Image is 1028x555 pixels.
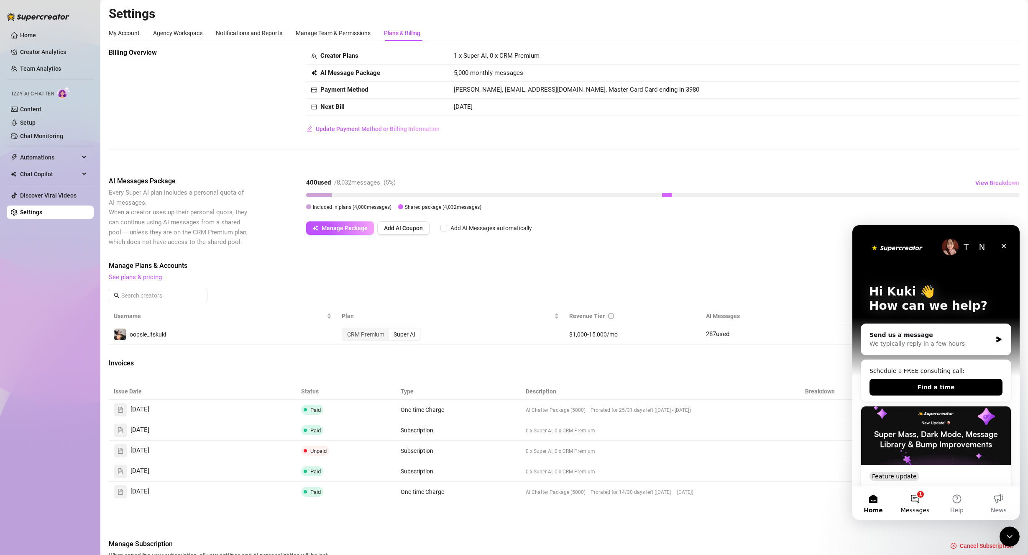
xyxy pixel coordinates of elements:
span: Automations [20,151,79,164]
div: Manage Team & Permissions [296,28,371,38]
span: Subscription [401,468,433,475]
strong: Next Bill [320,103,345,110]
span: file-text [118,468,123,474]
span: ( 5 %) [384,179,396,186]
span: — Prorated for 14/30 days left ([DATE] — [DATE]) [586,489,693,495]
span: News [138,282,154,288]
th: Status [296,383,396,400]
div: segmented control [342,328,421,341]
div: Close [144,13,159,28]
img: logo-BBDzfeDw.svg [7,13,69,21]
span: file-text [118,407,123,413]
a: Team Analytics [20,65,61,72]
span: info-circle [608,313,614,319]
span: 0 x Super AI, 0 x CRM Premium [526,448,595,454]
img: Super Mass, Dark Mode, Message Library & Bump Improvements [9,181,159,240]
span: AI Chatter Package (5000) [526,407,586,413]
img: Chat Copilot [11,171,16,177]
div: Add AI Messages automatically [450,224,532,233]
span: Revenue Tier [569,313,605,319]
span: Cancel Subscription [960,542,1013,549]
span: calendar [311,104,317,110]
strong: AI Message Package [320,69,380,77]
span: [DATE] [130,446,149,456]
div: My Account [109,28,140,38]
span: search [114,293,120,298]
span: Manage Package [322,225,368,231]
span: 5,000 monthly messages [454,68,523,78]
button: Update Payment Method or Billing Information [306,122,440,136]
span: Shared package ( 4,032 messages) [405,204,481,210]
span: oopsie_itskuki [130,331,166,338]
th: Issue Date [109,383,296,400]
img: oopsie_itskuki [114,329,126,340]
input: Search creators [121,291,196,300]
strong: Creator Plans [320,52,358,59]
span: Help [98,282,111,288]
strong: 400 used [306,179,331,186]
span: Chat Copilot [20,167,79,181]
td: $1,000-15,000/mo [564,324,701,345]
span: View Breakdown [975,180,1019,186]
span: Username [114,311,325,321]
span: 287 used [706,330,729,338]
span: One-time Charge [401,488,444,495]
th: AI Messages [701,308,883,324]
a: See plans & pricing [109,273,162,281]
span: 0 x Super AI, 0 x CRM Premium [526,428,595,434]
th: Plan [337,308,565,324]
span: [DATE] [454,103,473,110]
a: Discover Viral Videos [20,192,77,199]
span: Included in plans ( 4,000 messages) [313,204,391,210]
button: View Breakdown [975,176,1020,190]
button: Manage Package [306,221,374,235]
span: Unpaid [310,448,327,454]
div: Plans & Billing [384,28,420,38]
a: Setup [20,119,36,126]
span: [DATE] [130,425,149,435]
span: One-time Charge [401,406,444,413]
span: [DATE] [130,405,149,415]
span: / 8,032 messages [334,179,380,186]
div: CRM Premium [343,329,389,340]
span: [PERSON_NAME], [EMAIL_ADDRESS][DOMAIN_NAME], Master Card Card ending in 3980 [454,86,699,93]
div: Super AI [389,329,420,340]
div: Super Mass, Dark Mode, Message Library & Bump ImprovementsFeature update [8,181,159,296]
td: 0 x Super AI, 0 x CRM Premium [521,420,770,441]
button: Help [84,261,125,295]
th: Breakdown [770,383,870,400]
span: Subscription [401,427,433,434]
td: 0 x Super AI, 0 x CRM Premium [521,461,770,482]
span: 1 x Super AI, 0 x CRM Premium [454,52,540,59]
span: close-circle [951,543,956,549]
span: Paid [310,427,321,434]
span: Subscription [401,447,433,454]
span: Plan [342,311,553,321]
span: [DATE] [130,466,149,476]
span: file-text [118,489,123,495]
span: file-text [118,427,123,433]
iframe: Intercom live chat [1000,527,1020,547]
div: Feature update [17,247,67,256]
th: Username [109,308,337,324]
span: — Prorated for 25/31 days left ([DATE] - [DATE]) [586,407,691,413]
span: AI Messages Package [109,176,249,186]
span: Billing Overview [109,48,249,58]
span: edit [307,126,312,132]
span: credit-card [311,87,317,93]
a: Creator Analytics [20,45,87,59]
h2: Settings [109,6,1020,22]
span: thunderbolt [11,154,18,161]
span: 0 x Super AI, 0 x CRM Premium [526,469,595,475]
span: Messages [49,282,77,288]
th: Description [521,383,770,400]
span: Paid [310,407,321,413]
span: AI Chatter Package (5000) [526,489,586,495]
span: file-text [118,448,123,454]
span: Manage Plans & Accounts [109,261,907,271]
